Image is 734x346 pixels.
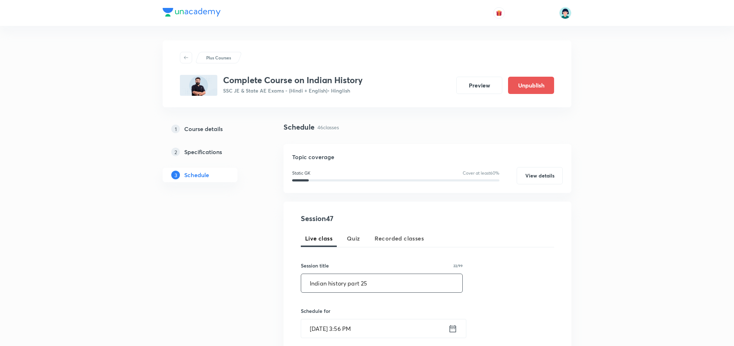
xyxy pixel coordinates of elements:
[171,148,180,156] p: 2
[317,123,339,131] p: 46 classes
[508,77,554,94] button: Unpublish
[301,213,432,224] h4: Session 47
[163,145,260,159] a: 2Specifications
[456,77,502,94] button: Preview
[463,170,499,176] p: Cover at least 60 %
[223,75,363,85] h3: Complete Course on Indian History
[184,125,223,133] h5: Course details
[305,234,332,243] span: Live class
[301,274,462,292] input: A great title is short, clear and descriptive
[292,170,311,176] p: Static GK
[223,87,363,94] p: SSC JE & State AE Exams - (Hindi + English) • Hinglish
[171,171,180,179] p: 3
[301,262,329,269] h6: Session title
[184,171,209,179] h5: Schedule
[347,234,360,243] span: Quiz
[163,8,221,17] img: Company Logo
[163,122,260,136] a: 1Course details
[517,167,563,184] button: View details
[493,7,505,19] button: avatar
[163,8,221,18] a: Company Logo
[301,307,463,315] h6: Schedule for
[206,54,231,61] p: Plus Courses
[184,148,222,156] h5: Specifications
[559,7,571,19] img: Priyanka Buty
[180,75,217,96] img: 8BFB1F8D-1107-40E8-989E-C77069C8DB7C_plus.png
[171,125,180,133] p: 1
[453,264,463,268] p: 22/99
[375,234,424,243] span: Recorded classes
[496,10,502,16] img: avatar
[284,122,314,132] h4: Schedule
[292,153,563,161] h5: Topic coverage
